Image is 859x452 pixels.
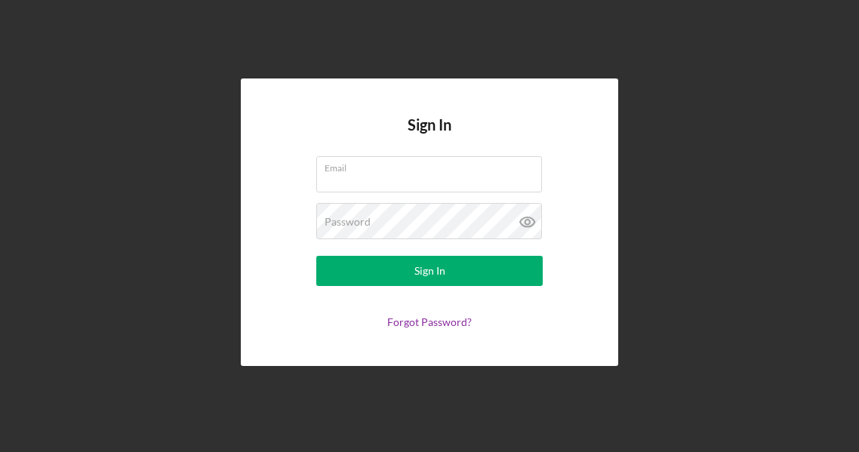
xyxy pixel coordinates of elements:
label: Password [325,216,371,228]
button: Sign In [316,256,543,286]
a: Forgot Password? [387,315,472,328]
div: Sign In [414,256,445,286]
h4: Sign In [408,116,451,156]
label: Email [325,157,542,174]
